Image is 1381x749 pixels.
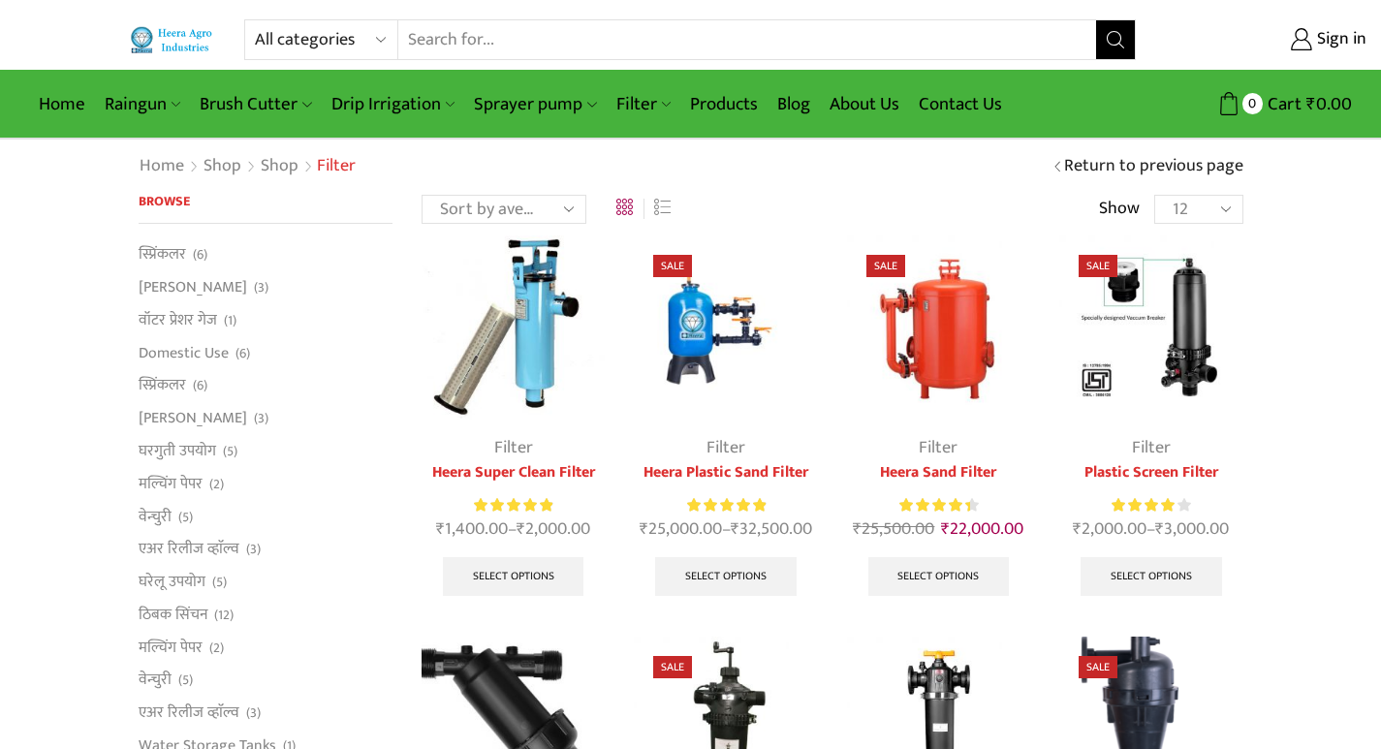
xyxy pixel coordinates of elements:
[847,235,1030,419] img: Heera Sand Filter
[139,664,172,697] a: वेन्चुरी
[1165,22,1366,57] a: Sign in
[853,515,862,544] span: ₹
[680,81,768,127] a: Products
[29,81,95,127] a: Home
[607,81,680,127] a: Filter
[139,631,203,664] a: मल्चिंग पेपर
[193,245,207,265] span: (6)
[139,434,216,467] a: घरगुती उपयोग
[246,703,261,723] span: (3)
[1099,197,1140,222] span: Show
[254,278,268,297] span: (3)
[517,515,525,544] span: ₹
[322,81,464,127] a: Drip Irrigation
[919,433,957,462] a: Filter
[731,515,739,544] span: ₹
[899,495,970,515] span: Rated out of 5
[223,442,237,461] span: (5)
[209,475,224,494] span: (2)
[853,515,934,544] bdi: 25,500.00
[634,461,817,484] a: Heera Plastic Sand Filter
[1059,461,1242,484] a: Plastic Screen Filter
[474,495,552,515] span: Rated out of 5
[899,495,978,515] div: Rated 4.50 out of 5
[1079,255,1117,277] span: Sale
[422,195,586,224] select: Shop order
[1306,89,1316,119] span: ₹
[139,369,186,402] a: स्प्रिंकलर
[422,461,605,484] a: Heera Super Clean Filter
[317,156,356,177] h1: Filter
[139,154,356,179] nav: Breadcrumb
[1081,557,1222,596] a: Select options for “Plastic Screen Filter”
[1073,515,1146,544] bdi: 2,000.00
[178,671,193,690] span: (5)
[139,697,239,730] a: एअर रिलीज व्हाॅल्व
[422,235,605,419] img: Heera-super-clean-filter
[634,516,817,543] span: –
[235,344,250,363] span: (6)
[139,566,205,599] a: घरेलू उपयोग
[436,515,508,544] bdi: 1,400.00
[139,402,247,435] a: [PERSON_NAME]
[203,154,242,179] a: Shop
[464,81,606,127] a: Sprayer pump
[1073,515,1082,544] span: ₹
[474,495,552,515] div: Rated 5.00 out of 5
[139,598,207,631] a: ठिबक सिंचन
[209,639,224,658] span: (2)
[139,190,190,212] span: Browse
[655,557,797,596] a: Select options for “Heera Plastic Sand Filter”
[212,573,227,592] span: (5)
[909,81,1012,127] a: Contact Us
[436,515,445,544] span: ₹
[640,515,648,544] span: ₹
[139,336,229,369] a: Domestic Use
[193,376,207,395] span: (6)
[941,515,1023,544] bdi: 22,000.00
[1263,91,1302,117] span: Cart
[517,515,590,544] bdi: 2,000.00
[246,540,261,559] span: (3)
[847,461,1030,484] a: Heera Sand Filter
[139,500,172,533] a: वेन्चुरी
[1059,235,1242,419] img: Plastic Screen Filter
[1112,495,1175,515] span: Rated out of 5
[1059,516,1242,543] span: –
[1306,89,1352,119] bdi: 0.00
[768,81,820,127] a: Blog
[653,656,692,678] span: Sale
[1132,433,1171,462] a: Filter
[494,433,533,462] a: Filter
[1064,154,1243,179] a: Return to previous page
[687,495,766,515] div: Rated 5.00 out of 5
[820,81,909,127] a: About Us
[139,271,247,304] a: [PERSON_NAME]
[139,467,203,500] a: मल्चिंग पेपर
[260,154,299,179] a: Shop
[653,255,692,277] span: Sale
[1312,27,1366,52] span: Sign in
[1112,495,1190,515] div: Rated 4.00 out of 5
[866,255,905,277] span: Sale
[139,533,239,566] a: एअर रिलीज व्हाॅल्व
[640,515,722,544] bdi: 25,000.00
[868,557,1010,596] a: Select options for “Heera Sand Filter”
[254,409,268,428] span: (3)
[1155,515,1164,544] span: ₹
[95,81,190,127] a: Raingun
[224,311,236,330] span: (1)
[398,20,1097,59] input: Search for...
[634,235,817,419] img: Heera Plastic Sand Filter
[139,243,186,270] a: स्प्रिंकलर
[1155,515,1229,544] bdi: 3,000.00
[139,154,185,179] a: Home
[422,516,605,543] span: –
[706,433,745,462] a: Filter
[178,508,193,527] span: (5)
[190,81,321,127] a: Brush Cutter
[139,303,217,336] a: वॉटर प्रेशर गेज
[214,606,234,625] span: (12)
[1242,93,1263,113] span: 0
[687,495,766,515] span: Rated out of 5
